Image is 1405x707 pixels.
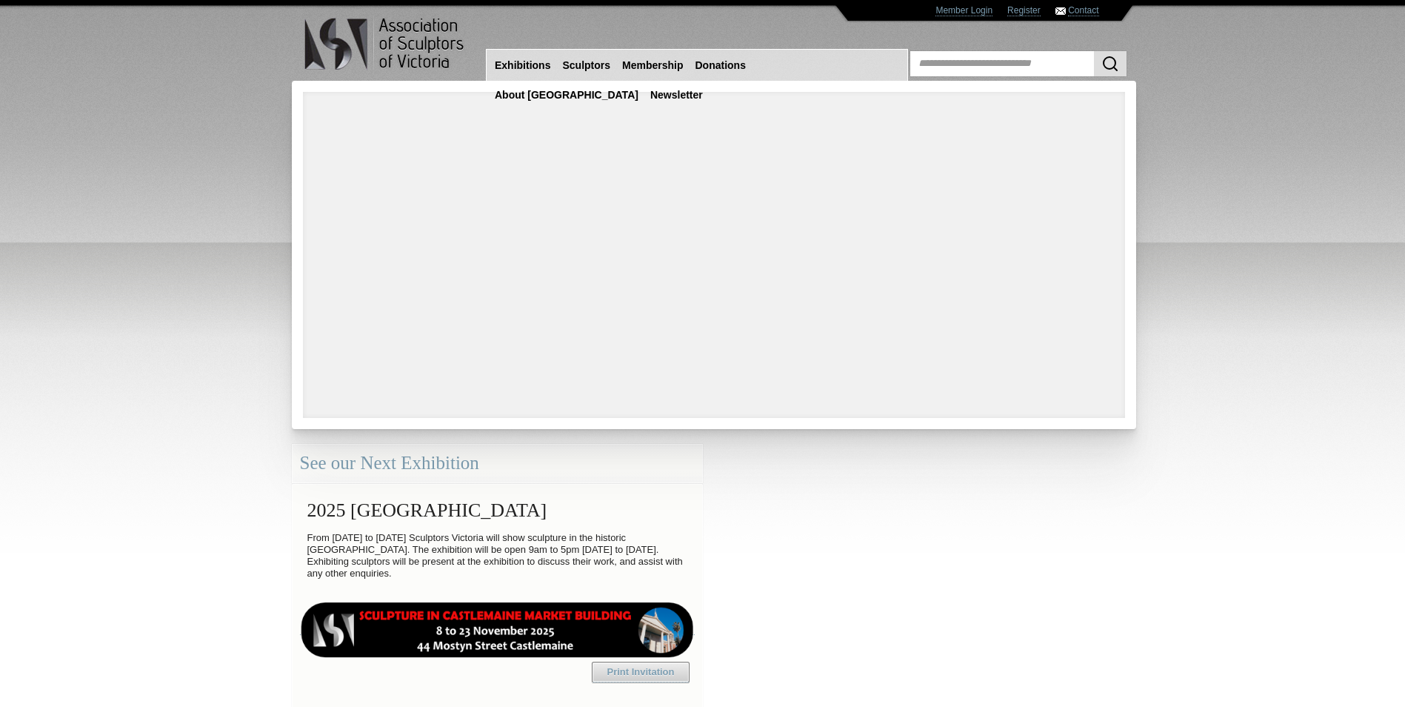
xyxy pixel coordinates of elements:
img: logo.png [304,15,467,73]
p: From [DATE] to [DATE] Sculptors Victoria will show sculpture in the historic [GEOGRAPHIC_DATA]. T... [300,528,695,583]
img: Search [1101,55,1119,73]
h2: 2025 [GEOGRAPHIC_DATA] [300,492,695,528]
img: Contact ASV [1055,7,1066,15]
div: See our Next Exhibition [292,444,703,483]
a: Contact [1068,5,1098,16]
a: Member Login [935,5,992,16]
a: About [GEOGRAPHIC_DATA] [489,82,644,109]
a: Print Invitation [592,662,690,683]
a: Newsletter [644,82,709,109]
a: Membership [616,52,689,79]
img: castlemaine-ldrbd25v2.png [300,603,695,657]
a: Register [1007,5,1041,16]
a: Donations [690,52,752,79]
a: Sculptors [556,52,616,79]
a: Exhibitions [489,52,556,79]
